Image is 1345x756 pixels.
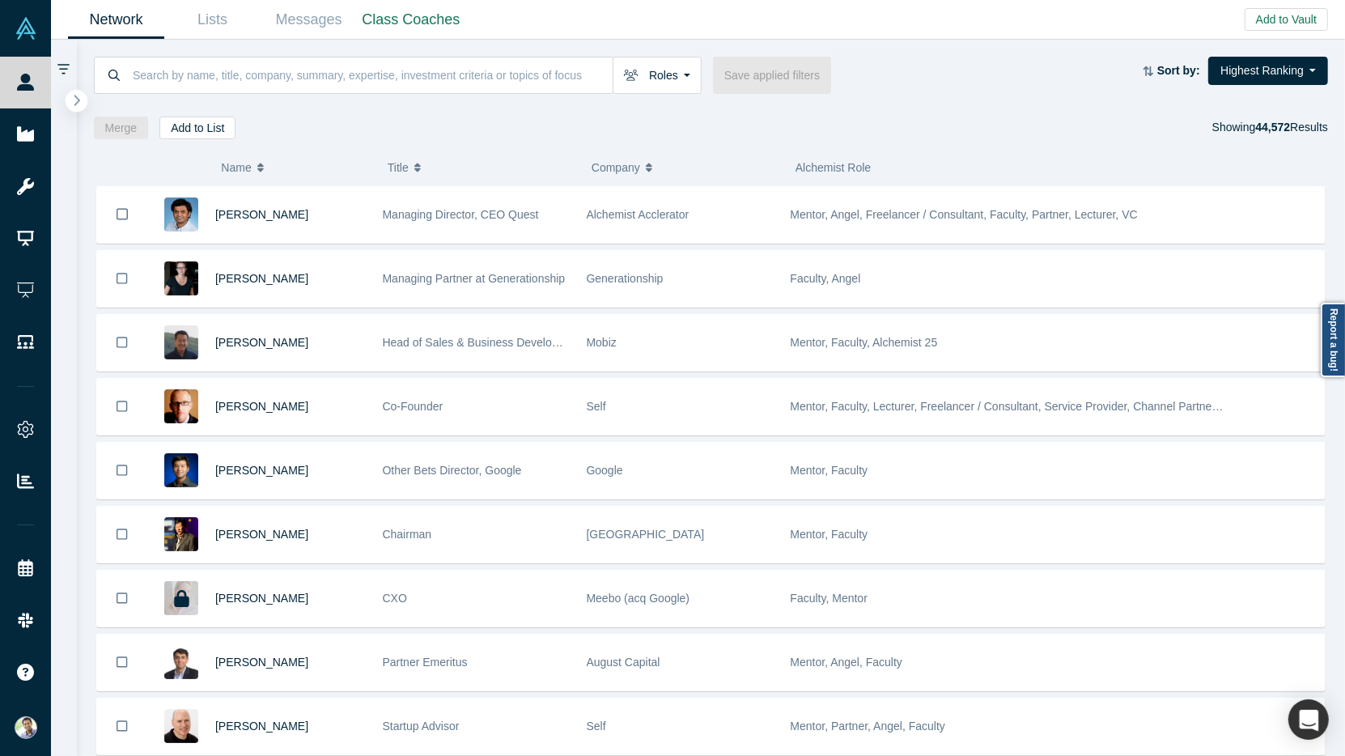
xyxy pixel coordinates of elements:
img: Timothy Chou's Profile Image [164,517,198,551]
span: Mentor, Faculty [791,464,868,477]
span: Faculty, Mentor [791,592,868,605]
a: [PERSON_NAME] [215,720,308,733]
button: Add to List [159,117,235,139]
button: Bookmark [97,507,147,563]
span: August Capital [587,656,660,669]
a: Messages [261,1,357,39]
a: Network [68,1,164,39]
button: Merge [94,117,149,139]
img: Alchemist Vault Logo [15,17,37,40]
button: Highest Ranking [1208,57,1328,85]
span: Self [587,400,606,413]
a: [PERSON_NAME] [215,656,308,669]
button: Roles [613,57,702,94]
button: Bookmark [97,251,147,307]
button: Bookmark [97,699,147,754]
span: Company [592,151,640,185]
span: Alchemist Role [796,161,871,174]
span: Title [388,151,409,185]
span: Partner Emeritus [383,656,468,669]
span: Google [587,464,623,477]
span: [GEOGRAPHIC_DATA] [587,528,705,541]
span: Results [1255,121,1328,134]
button: Add to Vault [1245,8,1328,31]
button: Bookmark [97,443,147,499]
span: Managing Director, CEO Quest [383,208,539,221]
span: Faculty, Angel [791,272,861,285]
button: Company [592,151,779,185]
span: Name [221,151,251,185]
button: Name [221,151,371,185]
a: Lists [164,1,261,39]
img: Rachel Chalmers's Profile Image [164,261,198,295]
img: Gnani Palanikumar's Profile Image [164,197,198,231]
span: Mentor, Faculty, Lecturer, Freelancer / Consultant, Service Provider, Channel Partner, Corporate ... [791,400,1322,413]
span: Managing Partner at Generationship [383,272,566,285]
img: Michael Chang's Profile Image [164,325,198,359]
input: Search by name, title, company, summary, expertise, investment criteria or topics of focus [131,56,613,94]
span: Other Bets Director, Google [383,464,522,477]
span: Startup Advisor [383,720,460,733]
a: Report a bug! [1321,303,1345,377]
button: Bookmark [97,571,147,626]
button: Bookmark [97,635,147,690]
button: Title [388,151,575,185]
span: Chairman [383,528,432,541]
a: [PERSON_NAME] [215,400,308,413]
span: Mentor, Angel, Freelancer / Consultant, Faculty, Partner, Lecturer, VC [791,208,1138,221]
strong: 44,572 [1255,121,1290,134]
button: Bookmark [97,379,147,435]
img: Vivek Mehra's Profile Image [164,645,198,679]
a: [PERSON_NAME] [215,528,308,541]
a: [PERSON_NAME] [215,336,308,349]
a: [PERSON_NAME] [215,272,308,285]
img: Ravi Belani's Account [15,716,37,739]
span: Mentor, Angel, Faculty [791,656,903,669]
button: Bookmark [97,186,147,243]
span: Alchemist Acclerator [587,208,689,221]
a: [PERSON_NAME] [215,592,308,605]
button: Save applied filters [713,57,831,94]
span: Mentor, Faculty, Alchemist 25 [791,336,938,349]
a: [PERSON_NAME] [215,464,308,477]
a: Class Coaches [357,1,465,39]
span: Generationship [587,272,664,285]
button: Bookmark [97,315,147,371]
span: Mentor, Faculty [791,528,868,541]
img: Robert Winder's Profile Image [164,389,198,423]
span: CXO [383,592,407,605]
span: Mentor, Partner, Angel, Faculty [791,720,945,733]
span: Meebo (acq Google) [587,592,690,605]
span: Mobiz [587,336,617,349]
a: [PERSON_NAME] [215,208,308,221]
span: Co-Founder [383,400,443,413]
img: Adam Frankl's Profile Image [164,709,198,743]
span: Head of Sales & Business Development (interim) [383,336,628,349]
img: Steven Kan's Profile Image [164,453,198,487]
span: Self [587,720,606,733]
div: Showing [1212,117,1328,139]
strong: Sort by: [1157,64,1200,77]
